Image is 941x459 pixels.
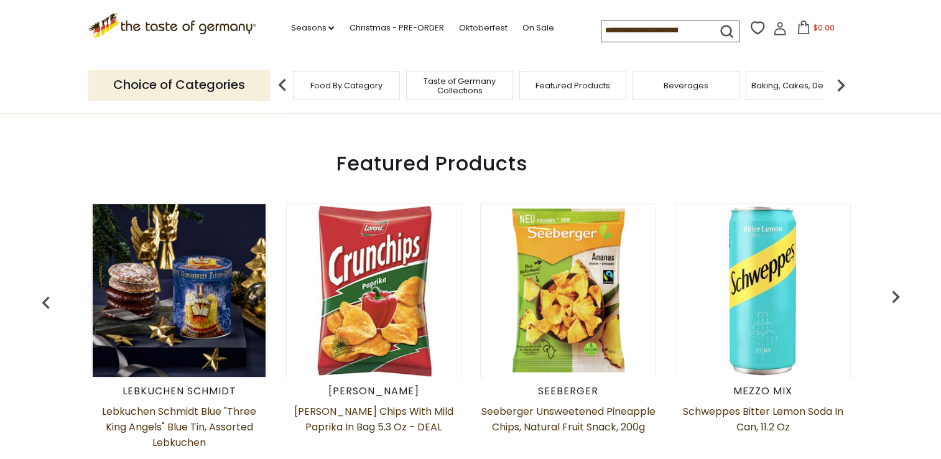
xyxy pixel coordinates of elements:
a: Featured Products [535,81,610,90]
img: Lorenz Crunch Chips with Mild Paprika in Bag 5.3 oz - DEAL [287,204,460,377]
div: [PERSON_NAME] [286,385,462,397]
button: $0.00 [789,21,842,39]
div: Mezzo Mix [675,385,851,397]
img: Schweppes Bitter Lemon Soda in Can, 11.2 oz [676,204,849,377]
div: Lebkuchen Schmidt [91,385,267,397]
img: Seeberger Unsweetened Pineapple Chips, Natural Fruit Snack, 200g [482,204,655,377]
div: Seeberger [480,385,656,397]
span: $0.00 [813,22,834,33]
a: Oktoberfest [458,21,507,35]
a: Food By Category [310,81,382,90]
img: previous arrow [270,73,295,98]
img: previous arrow [883,284,908,309]
img: next arrow [828,73,853,98]
a: On Sale [522,21,554,35]
a: Christmas - PRE-ORDER [349,21,443,35]
img: previous arrow [34,290,58,315]
p: Choice of Categories [88,70,270,100]
img: Lebkuchen Schmidt Blue [93,204,266,377]
a: Taste of Germany Collections [410,76,509,95]
a: Seasons [290,21,334,35]
a: Baking, Cakes, Desserts [751,81,848,90]
a: Beverages [664,81,708,90]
